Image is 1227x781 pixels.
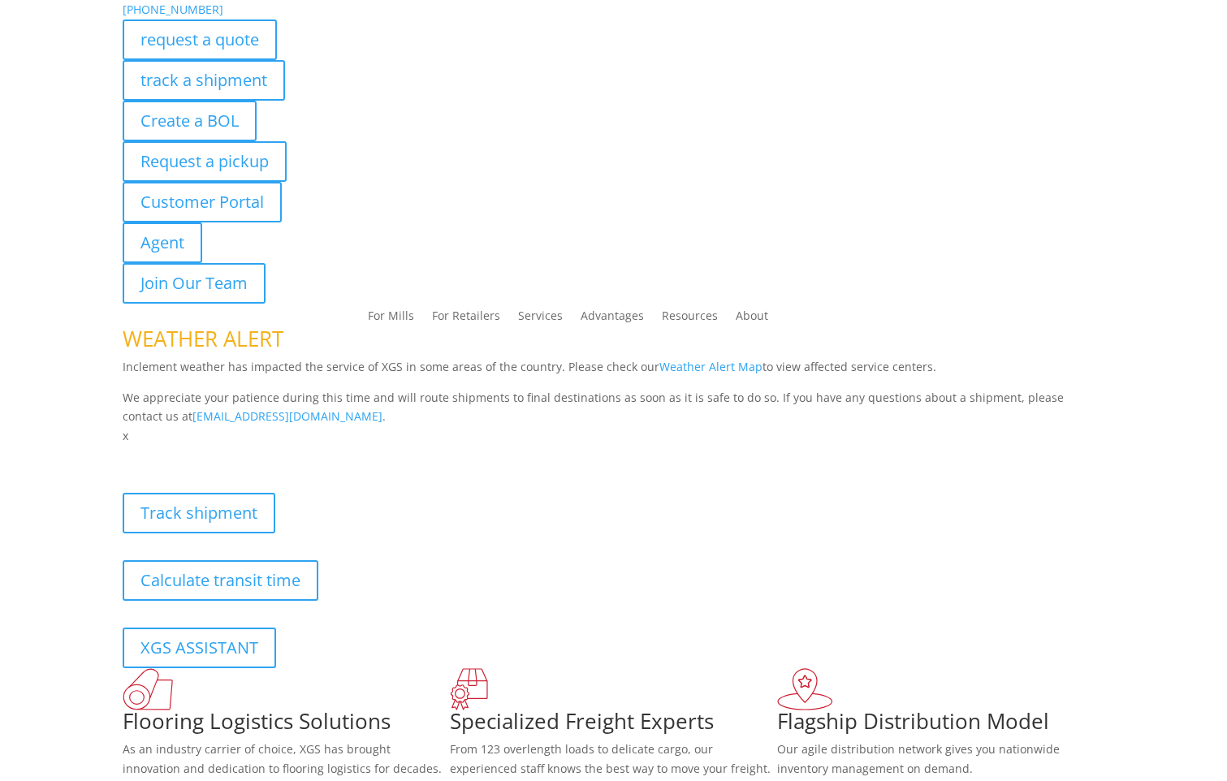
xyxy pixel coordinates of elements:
[123,222,202,263] a: Agent
[777,741,1060,776] span: Our agile distribution network gives you nationwide inventory management on demand.
[123,628,276,668] a: XGS ASSISTANT
[432,310,500,328] a: For Retailers
[123,60,285,101] a: track a shipment
[123,710,450,740] h1: Flooring Logistics Solutions
[777,710,1104,740] h1: Flagship Distribution Model
[123,493,275,533] a: Track shipment
[123,141,287,182] a: Request a pickup
[777,668,833,710] img: xgs-icon-flagship-distribution-model-red
[123,560,318,601] a: Calculate transit time
[123,182,282,222] a: Customer Portal
[659,359,763,374] a: Weather Alert Map
[123,101,257,141] a: Create a BOL
[123,388,1104,427] p: We appreciate your patience during this time and will route shipments to final destinations as so...
[662,310,718,328] a: Resources
[368,310,414,328] a: For Mills
[123,357,1104,388] p: Inclement weather has impacted the service of XGS in some areas of the country. Please check our ...
[518,310,563,328] a: Services
[123,2,223,17] a: [PHONE_NUMBER]
[123,324,283,353] span: WEATHER ALERT
[450,710,777,740] h1: Specialized Freight Experts
[123,448,485,464] b: Visibility, transparency, and control for your entire supply chain.
[123,741,442,776] span: As an industry carrier of choice, XGS has brought innovation and dedication to flooring logistics...
[123,263,266,304] a: Join Our Team
[123,668,173,710] img: xgs-icon-total-supply-chain-intelligence-red
[123,19,277,60] a: request a quote
[192,408,382,424] a: [EMAIL_ADDRESS][DOMAIN_NAME]
[581,310,644,328] a: Advantages
[736,310,768,328] a: About
[450,668,488,710] img: xgs-icon-focused-on-flooring-red
[123,426,1104,446] p: x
